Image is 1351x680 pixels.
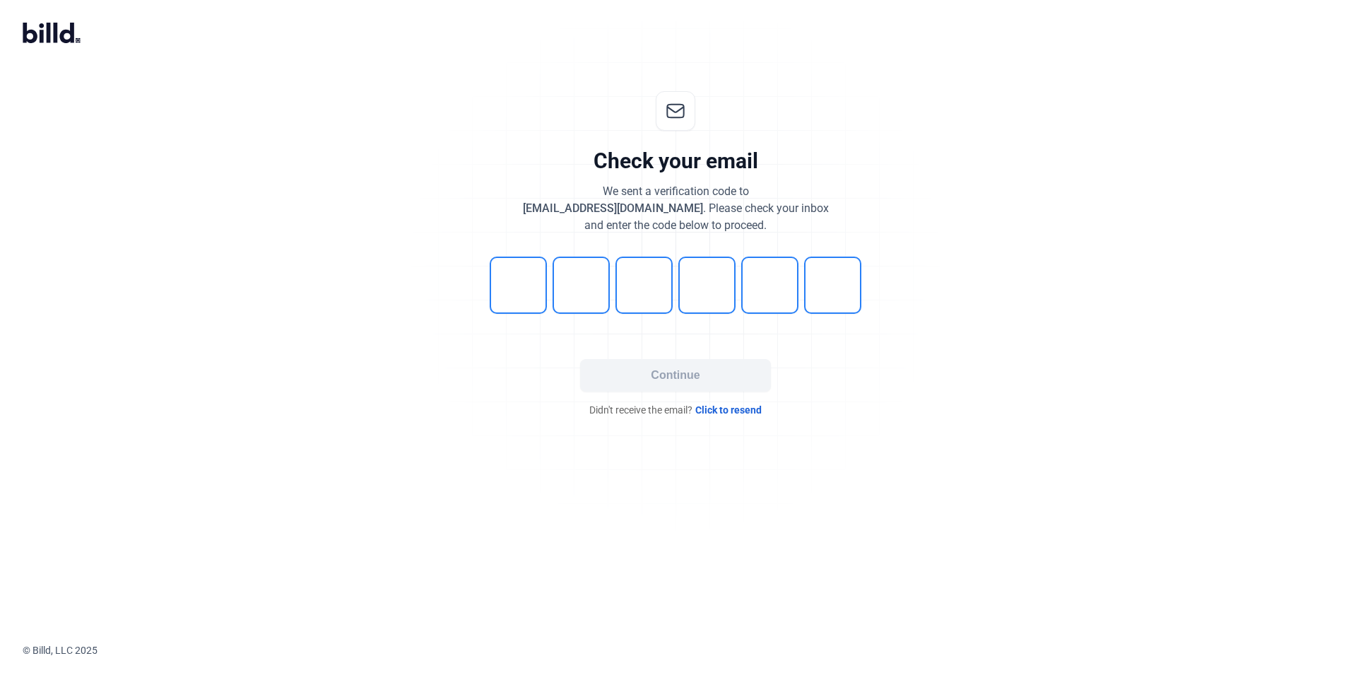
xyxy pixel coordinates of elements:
[523,201,703,215] span: [EMAIL_ADDRESS][DOMAIN_NAME]
[580,359,771,392] button: Continue
[594,148,758,175] div: Check your email
[23,643,1351,657] div: © Billd, LLC 2025
[464,403,887,417] div: Didn't receive the email?
[695,403,762,417] span: Click to resend
[523,183,829,234] div: We sent a verification code to . Please check your inbox and enter the code below to proceed.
